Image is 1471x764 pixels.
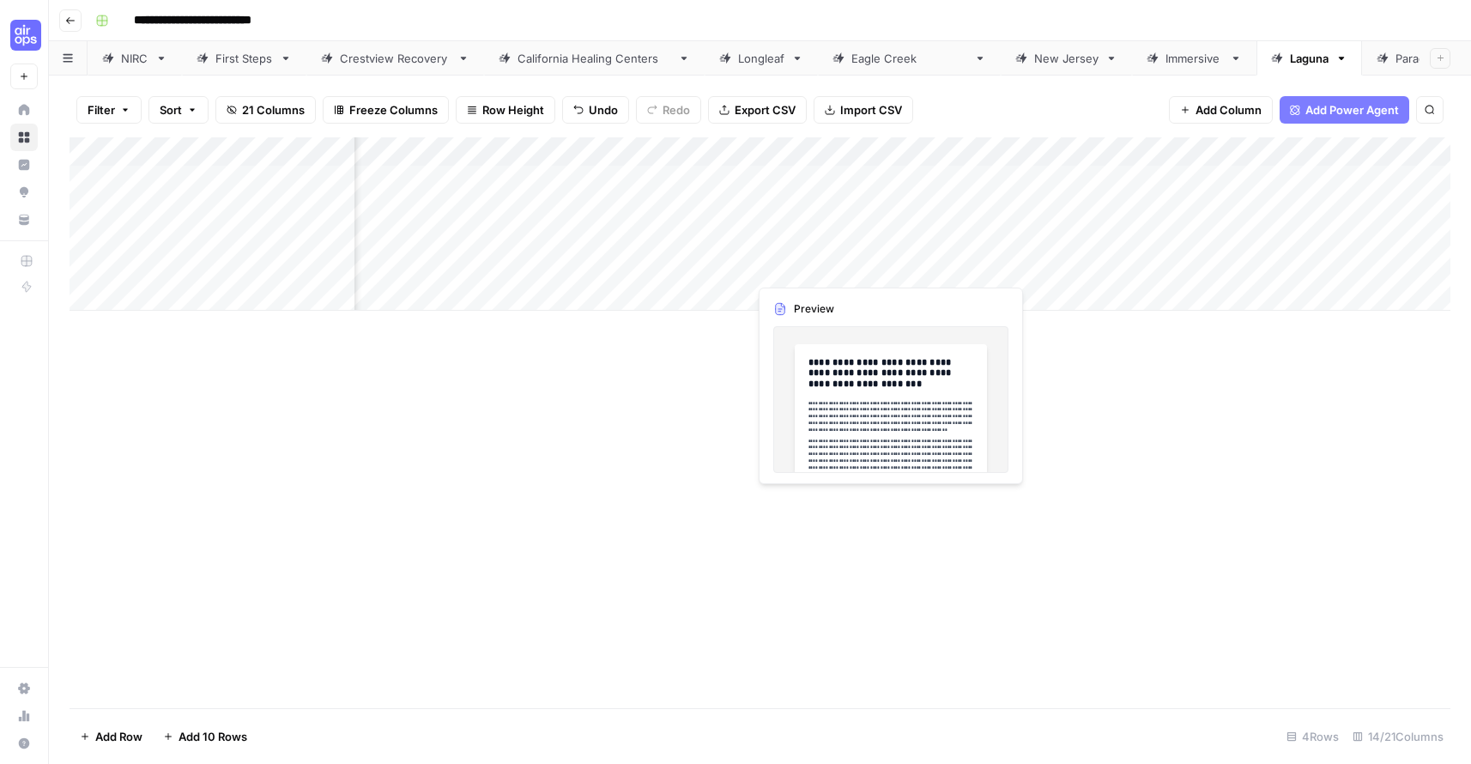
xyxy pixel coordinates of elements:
button: Add Column [1169,96,1273,124]
div: Longleaf [738,50,784,67]
span: Row Height [482,101,544,118]
a: Crestview Recovery [306,41,484,76]
button: Freeze Columns [323,96,449,124]
button: Add Row [70,723,153,750]
button: Add Power Agent [1280,96,1409,124]
button: Import CSV [814,96,913,124]
a: Your Data [10,206,38,233]
span: Add Column [1196,101,1262,118]
span: Add Power Agent [1305,101,1399,118]
span: Add 10 Rows [179,728,247,745]
a: Settings [10,675,38,702]
div: Immersive [1165,50,1223,67]
a: NIRC [88,41,182,76]
a: [GEOGRAPHIC_DATA] [818,41,1001,76]
button: Sort [148,96,209,124]
a: Longleaf [705,41,818,76]
a: Insights [10,151,38,179]
span: Filter [88,101,115,118]
button: Row Height [456,96,555,124]
div: First Steps [215,50,273,67]
div: NIRC [121,50,148,67]
span: Export CSV [735,101,796,118]
a: Usage [10,702,38,730]
span: Freeze Columns [349,101,438,118]
a: Home [10,96,38,124]
span: Add Row [95,728,142,745]
div: Crestview Recovery [340,50,451,67]
button: Workspace: Cohort 4 [10,14,38,57]
span: Undo [589,101,618,118]
button: Filter [76,96,142,124]
div: 4 Rows [1280,723,1346,750]
div: 14/21 Columns [1346,723,1450,750]
a: [US_STATE] [1001,41,1132,76]
button: Help + Support [10,730,38,757]
button: Export CSV [708,96,807,124]
button: Add 10 Rows [153,723,257,750]
span: Redo [663,101,690,118]
span: 21 Columns [242,101,305,118]
img: Cohort 4 Logo [10,20,41,51]
span: Sort [160,101,182,118]
div: [GEOGRAPHIC_DATA] [851,50,967,67]
a: Immersive [1132,41,1256,76]
a: Laguna [1256,41,1362,76]
button: Undo [562,96,629,124]
span: Import CSV [840,101,902,118]
a: [US_STATE] Healing Centers [484,41,705,76]
a: First Steps [182,41,306,76]
a: Browse [10,124,38,151]
a: Opportunities [10,179,38,206]
div: [US_STATE] [1034,50,1099,67]
div: Laguna [1290,50,1329,67]
button: Redo [636,96,701,124]
div: [US_STATE] Healing Centers [518,50,671,67]
button: 21 Columns [215,96,316,124]
div: Paradiso [1395,50,1441,67]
